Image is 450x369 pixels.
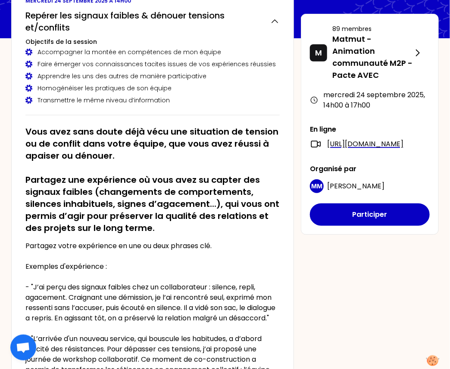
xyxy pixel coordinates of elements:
[315,47,322,59] p: M
[25,126,280,234] h2: Vous avez sans doute déjà vécu une situation de tension ou de conflit dans votre équipe, que vous...
[310,124,430,135] p: En ligne
[332,33,412,81] p: Matmut - Animation communauté M2P - Pacte AVEC
[332,25,412,33] p: 89 membres
[310,203,430,226] button: Participer
[25,84,280,92] div: Homogénéiser les pratiques de son équipe
[10,335,36,360] div: Ouvrir le chat
[25,60,280,68] div: Faire émerger vos connaissances tacites issues de vos expériences réussies
[25,9,263,34] h2: Repérer les signaux faibles & dénouer tensions et/conflits
[25,9,280,34] button: Repérer les signaux faibles & dénouer tensions et/conflits
[310,90,430,111] div: mercredi 24 septembre 2025 , 14h00 à 17h00
[25,48,280,56] div: Accompagner la montée en compétences de mon équipe
[327,139,403,149] a: [URL][DOMAIN_NAME]
[327,181,384,191] span: [PERSON_NAME]
[25,96,280,105] div: Transmettre le même niveau d’information
[25,37,280,46] h3: Objectifs de la session
[25,72,280,80] div: Apprendre les uns des autres de manière participative
[310,164,430,174] p: Organisé par
[311,182,322,191] p: MM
